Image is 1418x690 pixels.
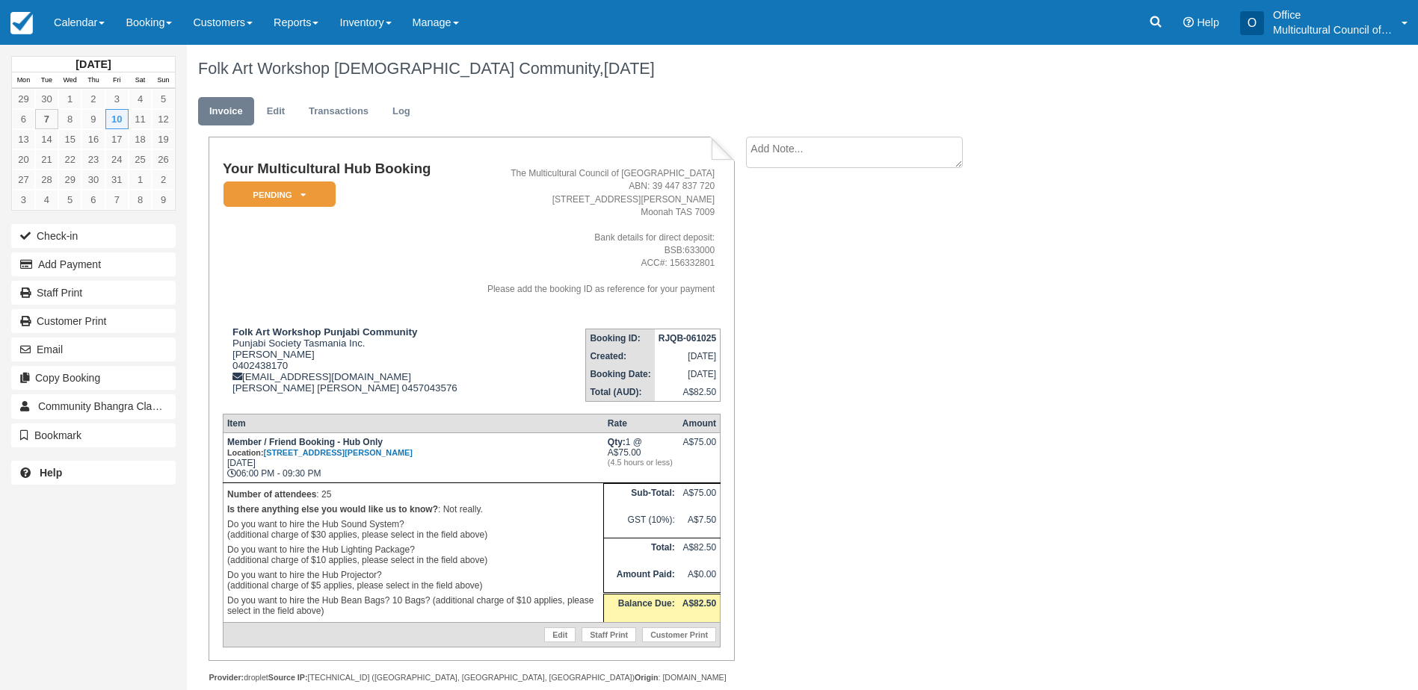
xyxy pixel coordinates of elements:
[224,181,336,208] em: Pending
[679,484,721,511] td: A$75.00
[105,129,129,149] a: 17
[1273,22,1393,37] p: Multicultural Council of [GEOGRAPHIC_DATA]
[105,72,129,89] th: Fri
[152,129,175,149] a: 19
[129,190,152,210] a: 8
[11,309,176,333] a: Customer Print
[227,437,413,458] strong: Member / Friend Booking - Hub Only
[81,170,105,190] a: 30
[11,252,176,276] button: Add Payment
[11,224,176,248] button: Check-in
[1197,16,1219,28] span: Help
[12,190,35,210] a: 3
[586,329,655,347] th: Booking ID:
[659,333,716,344] strong: RJQB-061025
[544,627,576,642] a: Edit
[209,673,244,682] strong: Provider:
[35,170,58,190] a: 28
[12,89,35,109] a: 29
[223,326,469,394] div: Punjabi Society Tasmania Inc. [PERSON_NAME] 0402438170 [EMAIL_ADDRESS][DOMAIN_NAME] [PERSON_NAME]...
[586,383,655,402] th: Total (AUD):
[227,517,599,542] p: Do you want to hire the Hub Sound System? (additional charge of $30 applies, please select in the...
[35,109,58,129] a: 7
[223,161,469,177] h1: Your Multicultural Hub Booking
[35,89,58,109] a: 30
[586,365,655,383] th: Booking Date:
[81,109,105,129] a: 9
[298,97,380,126] a: Transactions
[227,542,599,568] p: Do you want to hire the Hub Lighting Package? (additional charge of $10 applies, please select in...
[35,129,58,149] a: 14
[75,58,111,70] strong: [DATE]
[38,400,173,412] span: Community Bhangra Classes
[679,538,721,565] td: A$82.50
[604,59,655,78] span: [DATE]
[256,97,296,126] a: Edit
[682,437,716,459] div: A$75.00
[58,109,81,129] a: 8
[152,149,175,170] a: 26
[81,129,105,149] a: 16
[12,109,35,129] a: 6
[11,281,176,305] a: Staff Print
[608,458,675,467] em: (4.5 hours or less)
[232,326,417,338] strong: Folk Art Workshop Punjabi Community
[604,484,679,511] th: Sub-Total:
[227,489,316,500] strong: Number of attendees
[679,565,721,594] td: A$0.00
[152,89,175,109] a: 5
[1273,7,1393,22] p: Office
[12,72,35,89] th: Mon
[58,72,81,89] th: Wed
[35,72,58,89] th: Tue
[105,170,129,190] a: 31
[642,627,716,642] a: Customer Print
[604,565,679,594] th: Amount Paid:
[11,394,176,418] a: Community Bhangra Classes
[129,129,152,149] a: 18
[152,109,175,129] a: 12
[58,149,81,170] a: 22
[227,448,413,457] small: Location:
[209,672,734,683] div: droplet [TECHNICAL_ID] ([GEOGRAPHIC_DATA], [GEOGRAPHIC_DATA], [GEOGRAPHIC_DATA]) : [DOMAIN_NAME]
[105,149,129,170] a: 24
[152,190,175,210] a: 9
[586,347,655,365] th: Created:
[10,12,33,34] img: checkfront-main-nav-mini-logo.png
[381,97,422,126] a: Log
[475,167,715,295] address: The Multicultural Council of [GEOGRAPHIC_DATA] ABN: 39 447 837 720 [STREET_ADDRESS][PERSON_NAME] ...
[11,423,176,447] button: Bookmark
[152,72,175,89] th: Sun
[105,89,129,109] a: 3
[129,89,152,109] a: 4
[604,414,679,432] th: Rate
[679,511,721,538] td: A$7.50
[227,504,438,515] strong: Is there anything else you would like us to know?
[81,89,105,109] a: 2
[608,437,626,447] strong: Qty
[1183,17,1194,28] i: Help
[655,383,721,402] td: A$82.50
[655,365,721,383] td: [DATE]
[58,190,81,210] a: 5
[268,673,308,682] strong: Source IP:
[1240,11,1264,35] div: O
[582,627,636,642] a: Staff Print
[58,170,81,190] a: 29
[604,538,679,565] th: Total:
[227,487,599,502] p: : 25
[604,511,679,538] td: GST (10%):
[105,109,129,129] a: 10
[152,170,175,190] a: 2
[227,593,599,618] p: Do you want to hire the Hub Bean Bags? 10 Bags? (additional charge of $10 applies, please select ...
[604,432,679,482] td: 1 @ A$75.00
[227,502,599,517] p: : Not really.
[35,149,58,170] a: 21
[264,448,413,457] a: [STREET_ADDRESS][PERSON_NAME]
[35,190,58,210] a: 4
[12,129,35,149] a: 13
[635,673,658,682] strong: Origin
[223,414,603,432] th: Item
[682,598,716,609] strong: A$82.50
[81,149,105,170] a: 23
